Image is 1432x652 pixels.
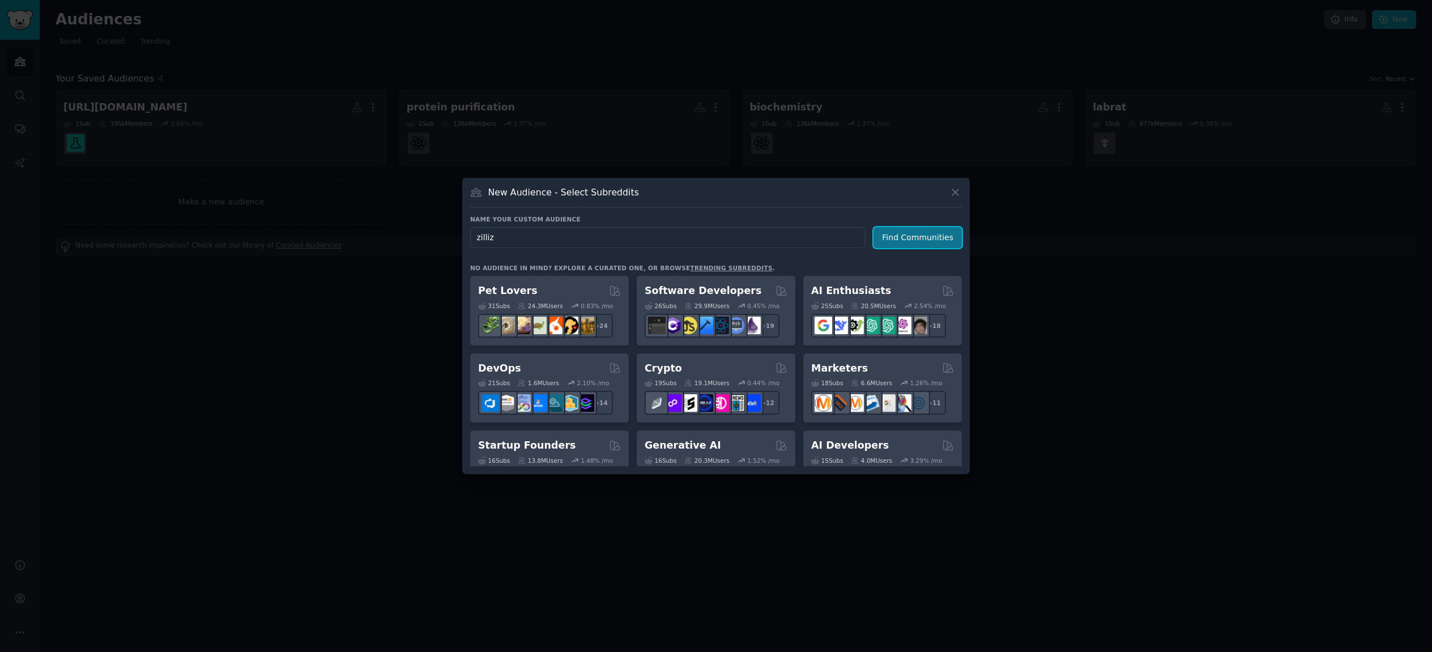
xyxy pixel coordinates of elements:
[830,317,848,334] img: DeepSeek
[914,302,946,310] div: 2.54 % /mo
[811,379,843,387] div: 18 Sub s
[478,361,521,376] h2: DevOps
[478,379,510,387] div: 21 Sub s
[518,302,562,310] div: 24.3M Users
[747,302,779,310] div: 0.45 % /mo
[830,394,848,412] img: bigseo
[922,314,946,338] div: + 18
[747,457,779,465] div: 1.52 % /mo
[747,379,779,387] div: 0.44 % /mo
[696,394,713,412] img: web3
[711,317,729,334] img: reactnative
[478,302,510,310] div: 31 Sub s
[878,317,896,334] img: chatgpt_prompts_
[645,302,676,310] div: 26 Sub s
[894,394,911,412] img: MarketingResearch
[811,457,843,465] div: 15 Sub s
[680,394,697,412] img: ethstaker
[846,317,864,334] img: AItoolsCatalog
[727,317,745,334] img: AskComputerScience
[577,317,594,334] img: dogbreed
[481,317,499,334] img: herpetology
[478,284,538,298] h2: Pet Lovers
[743,394,761,412] img: defi_
[862,317,880,334] img: chatgpt_promptDesign
[577,379,610,387] div: 2.10 % /mo
[743,317,761,334] img: elixir
[470,227,866,248] input: Pick a short name, like "Digital Marketers" or "Movie-Goers"
[518,379,559,387] div: 1.6M Users
[727,394,745,412] img: CryptoNews
[862,394,880,412] img: Emailmarketing
[589,314,613,338] div: + 24
[529,394,547,412] img: DevOpsLinks
[664,394,681,412] img: 0xPolygon
[894,317,911,334] img: OpenAIDev
[815,317,832,334] img: GoogleGeminiAI
[529,317,547,334] img: turtle
[811,302,843,310] div: 25 Sub s
[648,394,666,412] img: ethfinance
[756,391,779,415] div: + 12
[545,394,562,412] img: platformengineering
[811,284,891,298] h2: AI Enthusiasts
[581,302,613,310] div: 0.83 % /mo
[664,317,681,334] img: csharp
[648,317,666,334] img: software
[910,394,927,412] img: OnlineMarketing
[910,379,943,387] div: 1.26 % /mo
[645,457,676,465] div: 16 Sub s
[581,457,613,465] div: 1.48 % /mo
[513,317,531,334] img: leopardgeckos
[470,215,962,223] h3: Name your custom audience
[577,394,594,412] img: PlatformEngineers
[478,457,510,465] div: 16 Sub s
[561,394,578,412] img: aws_cdk
[497,394,515,412] img: AWS_Certified_Experts
[645,438,721,453] h2: Generative AI
[645,379,676,387] div: 19 Sub s
[815,394,832,412] img: content_marketing
[481,394,499,412] img: azuredevops
[589,391,613,415] div: + 14
[846,394,864,412] img: AskMarketing
[680,317,697,334] img: learnjavascript
[873,227,962,248] button: Find Communities
[756,314,779,338] div: + 19
[851,379,892,387] div: 6.6M Users
[684,379,729,387] div: 19.1M Users
[561,317,578,334] img: PetAdvice
[478,438,576,453] h2: Startup Founders
[497,317,515,334] img: ballpython
[922,391,946,415] div: + 11
[711,394,729,412] img: defiblockchain
[545,317,562,334] img: cockatiel
[851,457,892,465] div: 4.0M Users
[910,457,943,465] div: 3.29 % /mo
[878,394,896,412] img: googleads
[684,302,729,310] div: 29.9M Users
[518,457,562,465] div: 13.8M Users
[696,317,713,334] img: iOSProgramming
[690,265,772,271] a: trending subreddits
[851,302,896,310] div: 20.5M Users
[811,361,868,376] h2: Marketers
[470,264,775,272] div: No audience in mind? Explore a curated one, or browse .
[645,284,761,298] h2: Software Developers
[513,394,531,412] img: Docker_DevOps
[811,438,889,453] h2: AI Developers
[684,457,729,465] div: 20.3M Users
[910,317,927,334] img: ArtificalIntelligence
[645,361,682,376] h2: Crypto
[488,186,639,198] h3: New Audience - Select Subreddits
